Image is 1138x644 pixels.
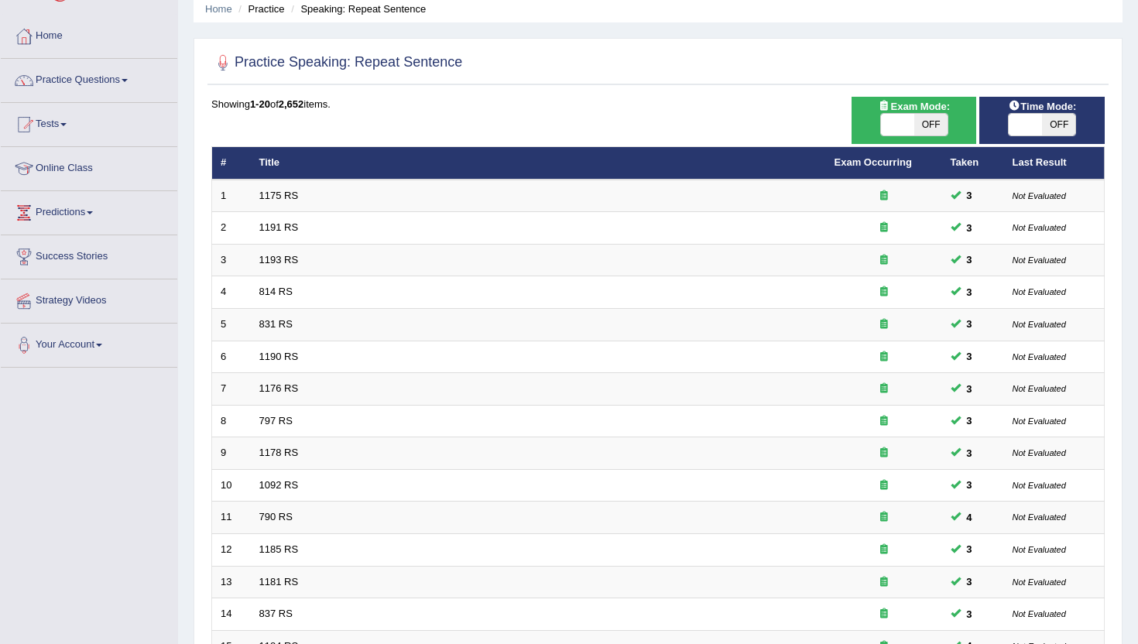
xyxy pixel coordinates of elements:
span: You can still take this question [961,252,979,268]
h2: Practice Speaking: Repeat Sentence [211,51,462,74]
span: You can still take this question [961,445,979,461]
a: 1178 RS [259,447,299,458]
small: Not Evaluated [1013,481,1066,490]
div: Exam occurring question [835,607,934,622]
li: Practice [235,2,284,16]
a: 797 RS [259,415,293,426]
span: You can still take this question [961,348,979,365]
td: 10 [212,469,251,502]
a: 1185 RS [259,543,299,555]
a: 790 RS [259,511,293,522]
a: 1092 RS [259,479,299,491]
small: Not Evaluated [1013,545,1066,554]
th: # [212,147,251,180]
small: Not Evaluated [1013,384,1066,393]
small: Not Evaluated [1013,287,1066,296]
div: Show exams occurring in exams [852,97,977,144]
div: Exam occurring question [835,478,934,493]
div: Exam occurring question [835,414,934,429]
small: Not Evaluated [1013,255,1066,265]
span: OFF [914,114,948,135]
span: You can still take this question [961,606,979,622]
td: 2 [212,212,251,245]
a: Strategy Videos [1,279,177,318]
a: 1175 RS [259,190,299,201]
span: You can still take this question [961,220,979,236]
small: Not Evaluated [1013,352,1066,361]
td: 11 [212,502,251,534]
th: Title [251,147,826,180]
a: 1190 RS [259,351,299,362]
a: 831 RS [259,318,293,330]
td: 9 [212,437,251,470]
div: Exam occurring question [835,382,934,396]
a: 1191 RS [259,221,299,233]
span: OFF [1042,114,1075,135]
a: 1181 RS [259,576,299,587]
small: Not Evaluated [1013,416,1066,426]
span: You can still take this question [961,381,979,397]
a: Tests [1,103,177,142]
a: 1193 RS [259,254,299,265]
a: Home [205,3,232,15]
span: You can still take this question [961,541,979,557]
span: You can still take this question [961,477,979,493]
td: 7 [212,373,251,406]
td: 13 [212,566,251,598]
small: Not Evaluated [1013,609,1066,618]
span: You can still take this question [961,574,979,590]
th: Last Result [1004,147,1105,180]
td: 8 [212,405,251,437]
div: Exam occurring question [835,253,934,268]
a: Success Stories [1,235,177,274]
small: Not Evaluated [1013,512,1066,522]
a: Practice Questions [1,59,177,98]
td: 14 [212,598,251,631]
a: Home [1,15,177,53]
a: Predictions [1,191,177,230]
b: 1-20 [250,98,270,110]
td: 5 [212,309,251,341]
div: Showing of items. [211,97,1105,111]
a: 814 RS [259,286,293,297]
div: Exam occurring question [835,285,934,300]
div: Exam occurring question [835,543,934,557]
div: Exam occurring question [835,350,934,365]
th: Taken [942,147,1004,180]
small: Not Evaluated [1013,191,1066,200]
small: Not Evaluated [1013,320,1066,329]
div: Exam occurring question [835,317,934,332]
small: Not Evaluated [1013,223,1066,232]
td: 12 [212,533,251,566]
span: You can still take this question [961,509,979,526]
span: You can still take this question [961,187,979,204]
small: Not Evaluated [1013,448,1066,457]
div: Exam occurring question [835,446,934,461]
span: You can still take this question [961,284,979,300]
div: Exam occurring question [835,189,934,204]
b: 2,652 [279,98,304,110]
a: Exam Occurring [835,156,912,168]
span: You can still take this question [961,316,979,332]
div: Exam occurring question [835,221,934,235]
li: Speaking: Repeat Sentence [287,2,426,16]
div: Exam occurring question [835,510,934,525]
span: Exam Mode: [872,98,955,115]
a: 837 RS [259,608,293,619]
a: 1176 RS [259,382,299,394]
span: Time Mode: [1002,98,1082,115]
a: Online Class [1,147,177,186]
td: 1 [212,180,251,212]
td: 4 [212,276,251,309]
a: Your Account [1,324,177,362]
td: 6 [212,341,251,373]
td: 3 [212,244,251,276]
span: You can still take this question [961,413,979,429]
div: Exam occurring question [835,575,934,590]
small: Not Evaluated [1013,577,1066,587]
